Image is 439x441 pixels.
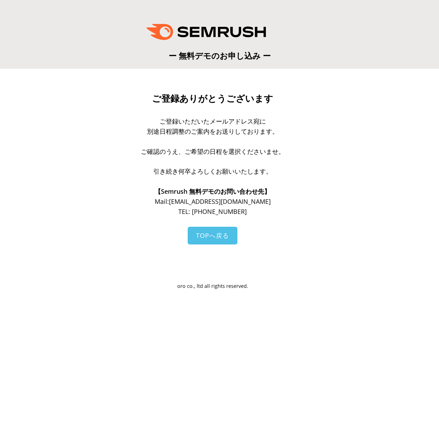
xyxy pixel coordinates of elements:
[188,227,237,244] a: TOPへ戻る
[160,117,266,125] span: ご登録いただいたメールアドレス宛に
[196,231,229,240] span: TOPへ戻る
[147,127,278,135] span: 別途日程調整のご案内をお送りしております。
[155,187,270,195] span: 【Semrush 無料デモのお問い合わせ先】
[169,50,271,61] span: ー 無料デモのお申し込み ー
[153,167,272,175] span: 引き続き何卒よろしくお願いいたします。
[155,197,271,206] span: Mail: [EMAIL_ADDRESS][DOMAIN_NAME]
[178,207,247,216] span: TEL: [PHONE_NUMBER]
[177,283,248,289] span: oro co., ltd all rights reserved.
[141,147,285,156] span: ご確認のうえ、ご希望の日程を選択くださいませ。
[152,93,273,104] span: ご登録ありがとうございます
